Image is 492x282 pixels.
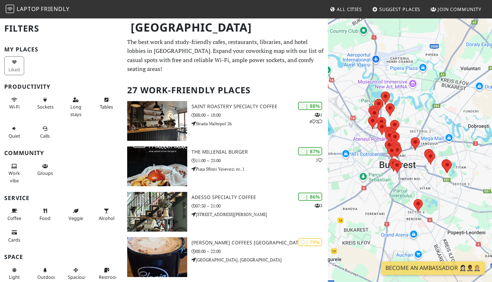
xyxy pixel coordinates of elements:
span: Coffee [7,215,21,221]
button: Wi-Fi [4,94,24,113]
span: Quiet [9,133,20,139]
h3: [PERSON_NAME] Coffees [GEOGRAPHIC_DATA] [191,240,328,246]
a: Gloria Jean's Coffees Sun Plaza | 79% [PERSON_NAME] Coffees [GEOGRAPHIC_DATA] 08:00 – 22:00 [GEOG... [123,237,328,277]
button: Food [35,205,55,224]
a: Suggest Places [369,3,423,16]
h3: Community [4,150,119,156]
a: Join Community [428,3,484,16]
h3: Service [4,195,119,201]
img: ADESSO Specialty Coffee [127,192,187,232]
p: 1 [316,157,322,164]
div: | 86% [298,193,322,201]
p: Piața Sfinții Voievozi nr. 1 [191,166,328,172]
button: Work vibe [4,160,24,186]
img: Gloria Jean's Coffees Sun Plaza [127,237,187,277]
span: All Cities [337,6,362,12]
button: Tables [97,94,117,113]
h3: ADESSO Specialty Coffee [191,194,328,200]
span: People working [9,170,20,183]
span: Power sockets [37,104,54,110]
span: Laptop [17,5,40,13]
img: LaptopFriendly [6,5,14,13]
span: Credit cards [8,237,20,243]
h3: Space [4,254,119,260]
button: Sockets [35,94,55,113]
span: Friendly [41,5,69,13]
a: ADESSO Specialty Coffee | 86% 3 ADESSO Specialty Coffee 07:30 – 21:00 [STREET_ADDRESS][PERSON_NAME] [123,192,328,232]
button: Veggie [66,205,86,224]
h2: Filters [4,18,119,39]
img: The Millenial Burger [127,146,187,186]
p: 08:00 – 22:00 [191,248,328,255]
p: The best work and study-friendly cafes, restaurants, libraries, and hotel lobbies in [GEOGRAPHIC_... [127,38,324,74]
a: The Millenial Burger | 87% 1 The Millenial Burger 11:00 – 23:00 Piața Sfinții Voievozi nr. 1 [123,146,328,186]
p: Strada Maltopol 26 [191,120,328,127]
a: Saint Roastery Specialty Coffee | 88% 142 Saint Roastery Specialty Coffee 08:00 – 18:00 Strada Ma... [123,101,328,141]
span: Alcohol [99,215,114,221]
img: Saint Roastery Specialty Coffee [127,101,187,141]
div: | 88% [298,102,322,110]
p: [STREET_ADDRESS][PERSON_NAME] [191,211,328,218]
span: Natural light [9,274,20,280]
button: Coffee [4,205,24,224]
p: 3 [315,202,322,209]
button: Calls [35,123,55,142]
h3: My Places [4,46,119,53]
span: Food [39,215,50,221]
div: | 79% [298,238,322,246]
div: | 87% [298,147,322,155]
span: Restroom [99,274,120,280]
a: Become an Ambassador 🤵🏻‍♀️🤵🏾‍♂️🤵🏼‍♀️ [381,261,485,275]
span: Stable Wi-Fi [9,104,20,110]
h2: 27 Work-Friendly Places [127,79,324,101]
a: All Cities [327,3,365,16]
span: Join Community [438,6,481,12]
p: 1 4 2 [309,111,322,125]
span: Video/audio calls [40,133,50,139]
button: Groups [35,160,55,179]
span: Veggie [69,215,83,221]
h1: [GEOGRAPHIC_DATA] [125,18,326,37]
button: Quiet [4,123,24,142]
p: 08:00 – 18:00 [191,112,328,118]
p: 11:00 – 23:00 [191,157,328,164]
h3: Productivity [4,83,119,90]
span: Suggest Places [379,6,421,12]
button: Alcohol [97,205,117,224]
span: Group tables [37,170,53,176]
button: Cards [4,227,24,245]
h3: Saint Roastery Specialty Coffee [191,104,328,110]
a: LaptopFriendly LaptopFriendly [6,3,70,16]
span: Outdoor area [37,274,56,280]
p: [GEOGRAPHIC_DATA], [GEOGRAPHIC_DATA] [191,256,328,263]
span: Work-friendly tables [100,104,113,110]
button: Long stays [66,94,86,120]
span: Spacious [68,274,87,280]
span: Long stays [70,104,81,117]
h3: The Millenial Burger [191,149,328,155]
p: 07:30 – 21:00 [191,203,328,209]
